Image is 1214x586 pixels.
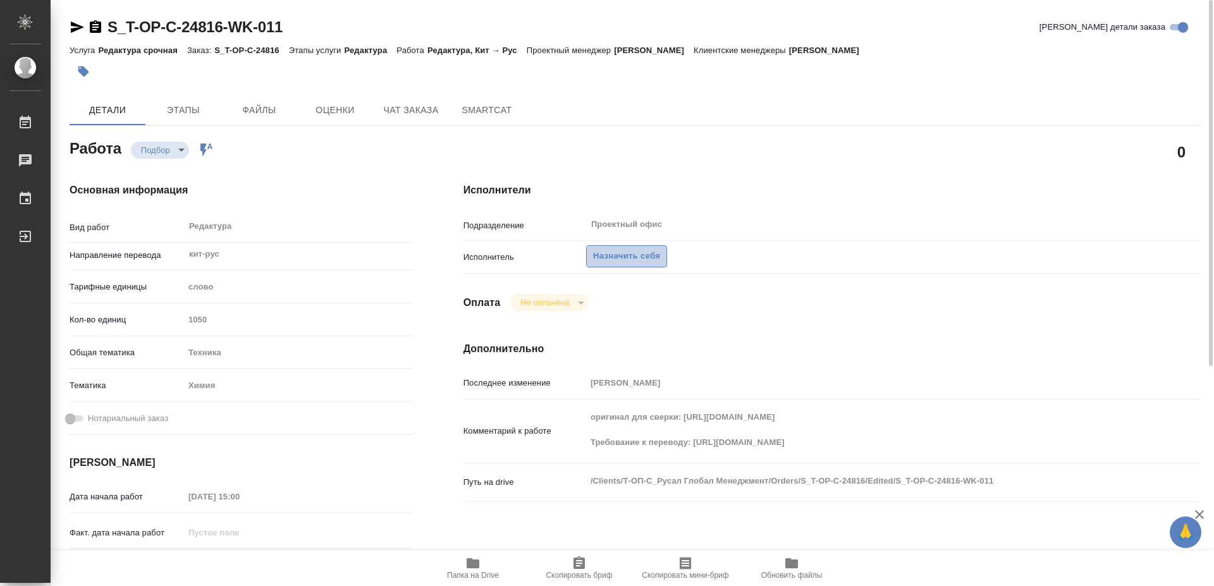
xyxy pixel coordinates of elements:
p: S_T-OP-C-24816 [214,46,288,55]
span: [PERSON_NAME] детали заказа [1039,21,1165,34]
p: Последнее изменение [463,377,586,389]
span: Чат заказа [381,102,441,118]
button: Не оплачена [517,297,573,308]
p: Услуга [70,46,98,55]
p: Заказ: [187,46,214,55]
p: Дата начала работ [70,491,184,503]
p: [PERSON_NAME] [789,46,869,55]
p: Комментарий к работе [463,425,586,437]
p: Путь на drive [463,476,586,489]
span: Этапы [153,102,214,118]
p: Тарифные единицы [70,281,184,293]
p: Кол-во единиц [70,314,184,326]
p: Редактура [345,46,397,55]
div: Химия [184,375,413,396]
button: Обновить файлы [739,551,845,586]
button: Папка на Drive [420,551,526,586]
span: Оценки [305,102,365,118]
span: 🙏 [1175,519,1196,546]
div: слово [184,276,413,298]
p: Тематика [70,379,184,392]
span: Файлы [229,102,290,118]
p: Вид работ [70,221,184,234]
span: Обновить файлы [761,571,823,580]
h2: Работа [70,136,121,159]
button: Назначить себя [586,245,667,267]
p: [PERSON_NAME] [614,46,694,55]
div: Подбор [510,294,588,311]
button: 🙏 [1170,516,1201,548]
span: Нотариальный заказ [88,412,168,425]
textarea: /Clients/Т-ОП-С_Русал Глобал Менеджмент/Orders/S_T-OP-C-24816/Edited/S_T-OP-C-24816-WK-011 [586,470,1139,492]
p: Направление перевода [70,249,184,262]
button: Скопировать ссылку для ЯМессенджера [70,20,85,35]
p: Исполнитель [463,251,586,264]
h4: Дополнительно [463,341,1200,357]
span: Назначить себя [593,249,660,264]
span: SmartCat [457,102,517,118]
button: Добавить тэг [70,58,97,85]
h4: Основная информация [70,183,413,198]
p: Общая тематика [70,346,184,359]
input: Пустое поле [184,487,295,506]
h2: 0 [1177,141,1186,162]
span: Папка на Drive [447,571,499,580]
p: Редактура срочная [98,46,187,55]
h4: [PERSON_NAME] [70,455,413,470]
textarea: оригинал для сверки: [URL][DOMAIN_NAME] Требование к переводу: [URL][DOMAIN_NAME] [586,406,1139,453]
span: Скопировать бриф [546,571,612,580]
div: Техника [184,342,413,363]
input: Пустое поле [586,374,1139,392]
p: Клиентские менеджеры [694,46,789,55]
a: S_T-OP-C-24816-WK-011 [107,18,283,35]
input: Пустое поле [184,523,295,542]
p: Работа [396,46,427,55]
span: Детали [77,102,138,118]
span: Скопировать мини-бриф [642,571,728,580]
button: Скопировать бриф [526,551,632,586]
p: Факт. дата начала работ [70,527,184,539]
button: Скопировать ссылку [88,20,103,35]
input: Пустое поле [184,310,413,329]
button: Скопировать мини-бриф [632,551,739,586]
p: Подразделение [463,219,586,232]
h4: Оплата [463,295,501,310]
p: Этапы услуги [289,46,345,55]
p: Проектный менеджер [527,46,614,55]
h4: Исполнители [463,183,1200,198]
button: Подбор [137,145,174,156]
p: Редактура, Кит → Рус [427,46,527,55]
div: Подбор [131,142,189,159]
